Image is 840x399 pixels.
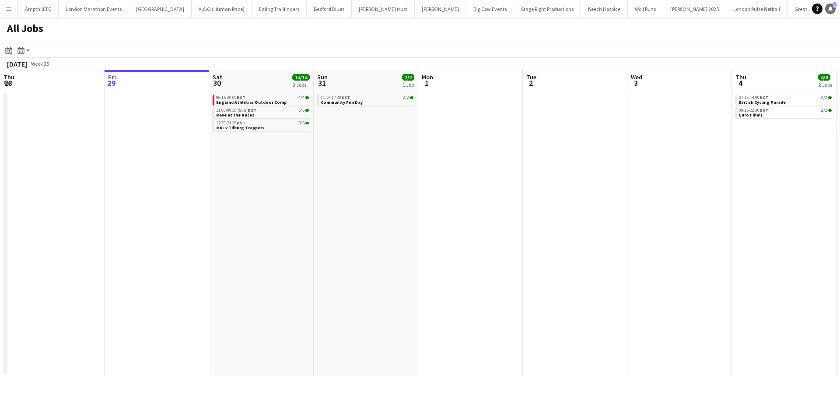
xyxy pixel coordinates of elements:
button: [PERSON_NAME] [415,0,466,18]
div: 09:15-22:30BST2/2Euro Finals [735,107,833,120]
span: Tue [526,73,536,81]
span: BST [341,95,350,100]
span: Mon [422,73,433,81]
span: Thu [735,73,746,81]
span: BST [759,107,768,113]
span: Euro Finals [739,112,763,118]
span: 2/2 [410,96,413,99]
span: 5/5 [298,108,304,113]
div: 11:15-17:30BST2/2Community Fun Day [317,95,415,107]
button: [PERSON_NAME] trust [352,0,415,18]
span: 11:15-17:30 [321,95,350,100]
span: 4/4 [305,96,309,99]
button: Wolf Runs [628,0,663,18]
span: BST [237,120,245,126]
button: Ealing Trailfinders [252,0,307,18]
a: 06:15-20:00BST4/4England Athletics Outdoor Comp [216,95,309,105]
div: 1 Job [402,81,414,88]
span: 11:00-00:30 (Sun) [216,108,256,113]
button: Stage Right Productions [514,0,581,18]
span: 29 [107,78,116,88]
button: Ampthill TC [18,0,59,18]
span: Sun [317,73,328,81]
span: 1 [420,78,433,88]
a: 07:15-14:00BST2/2British Cycling Parade [739,95,832,105]
span: 17:30-21:30 [216,121,245,125]
button: Big Cow Events [466,0,514,18]
span: MKL v Tilburg Trappers [216,125,264,131]
div: [DATE] [7,60,27,68]
a: 11:15-17:30BST2/2Community Fun Day [321,95,413,105]
button: A.S.O (Human Race) [192,0,252,18]
span: 1 [833,2,836,8]
span: 06:15-20:00 [216,95,245,100]
span: 4 [734,78,746,88]
span: 5/5 [298,121,304,125]
button: [PERSON_NAME] 2025 [663,0,726,18]
button: Bedford Blues [307,0,352,18]
button: [GEOGRAPHIC_DATA] [129,0,192,18]
span: 4/4 [818,74,830,81]
span: 2/2 [828,96,832,99]
a: 1 [825,4,836,14]
span: 14/14 [292,74,310,81]
span: Week 35 [29,60,51,67]
span: Wed [631,73,642,81]
span: 2/2 [402,74,414,81]
span: 2/2 [828,109,832,112]
span: Community Fun Day [321,99,363,105]
span: Fri [108,73,116,81]
span: 2/2 [821,108,827,113]
div: 11:00-00:30 (Sun)BST5/5Rave at the Races [213,107,311,120]
a: 09:15-22:30BST2/2Euro Finals [739,107,832,117]
a: 17:30-21:30BST5/5MKL v Tilburg Trappers [216,120,309,130]
span: 30 [211,78,222,88]
span: BST [248,107,256,113]
button: London Marathon Events [59,0,129,18]
span: BST [237,95,245,100]
span: 2/2 [403,95,409,100]
span: 3 [630,78,642,88]
span: 2/2 [821,95,827,100]
span: Thu [3,73,14,81]
div: 3 Jobs [293,81,309,88]
span: 09:15-22:30 [739,108,768,113]
span: 07:15-14:00 [739,95,768,100]
span: British Cycling Parade [739,99,786,105]
span: 4/4 [298,95,304,100]
button: Keech Hospice [581,0,628,18]
div: 06:15-20:00BST4/4England Athletics Outdoor Comp [213,95,311,107]
button: London Pulse Netball [726,0,787,18]
div: 07:15-14:00BST2/2British Cycling Parade [735,95,833,107]
div: 17:30-21:30BST5/5MKL v Tilburg Trappers [213,120,311,133]
span: 28 [2,78,14,88]
span: Sat [213,73,222,81]
span: 5/5 [305,109,309,112]
div: 2 Jobs [819,81,832,88]
span: 5/5 [305,122,309,124]
span: 31 [316,78,328,88]
span: England Athletics Outdoor Comp [216,99,287,105]
a: 11:00-00:30 (Sun)BST5/5Rave at the Races [216,107,309,117]
span: 2 [525,78,536,88]
span: BST [759,95,768,100]
span: Rave at the Races [216,112,254,118]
